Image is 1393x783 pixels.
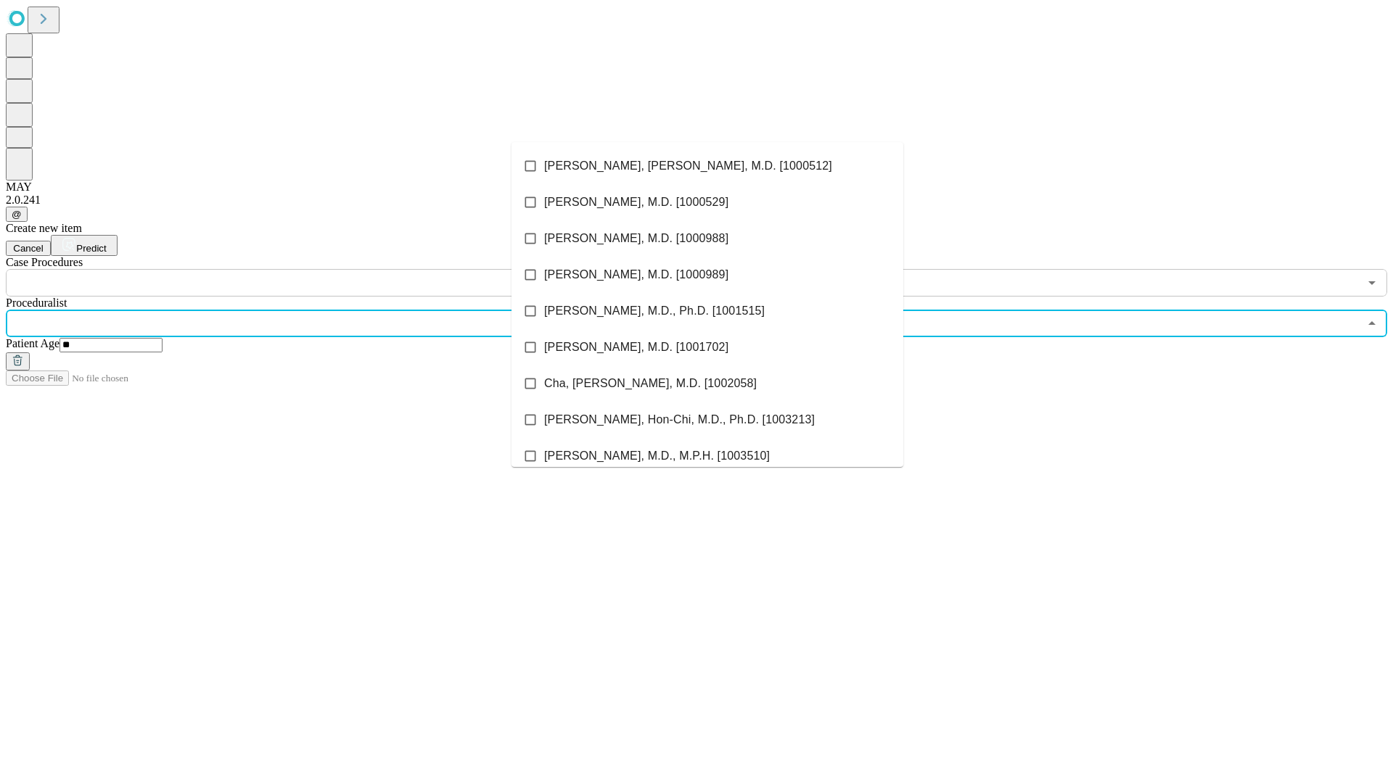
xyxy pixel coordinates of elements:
[544,230,728,247] span: [PERSON_NAME], M.D. [1000988]
[544,302,765,320] span: [PERSON_NAME], M.D., Ph.D. [1001515]
[544,447,770,465] span: [PERSON_NAME], M.D., M.P.H. [1003510]
[1362,313,1382,333] button: Close
[6,207,28,222] button: @
[12,209,22,220] span: @
[544,339,728,356] span: [PERSON_NAME], M.D. [1001702]
[6,297,67,309] span: Proceduralist
[544,375,757,392] span: Cha, [PERSON_NAME], M.D. [1002058]
[6,256,83,268] span: Scheduled Procedure
[6,337,59,349] span: Patient Age
[544,194,728,211] span: [PERSON_NAME], M.D. [1000529]
[6,222,82,234] span: Create new item
[1362,273,1382,293] button: Open
[6,181,1387,194] div: MAY
[6,241,51,256] button: Cancel
[6,194,1387,207] div: 2.0.241
[544,411,815,428] span: [PERSON_NAME], Hon-Chi, M.D., Ph.D. [1003213]
[76,243,106,254] span: Predict
[13,243,44,254] span: Cancel
[544,266,728,283] span: [PERSON_NAME], M.D. [1000989]
[51,235,118,256] button: Predict
[544,157,832,175] span: [PERSON_NAME], [PERSON_NAME], M.D. [1000512]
